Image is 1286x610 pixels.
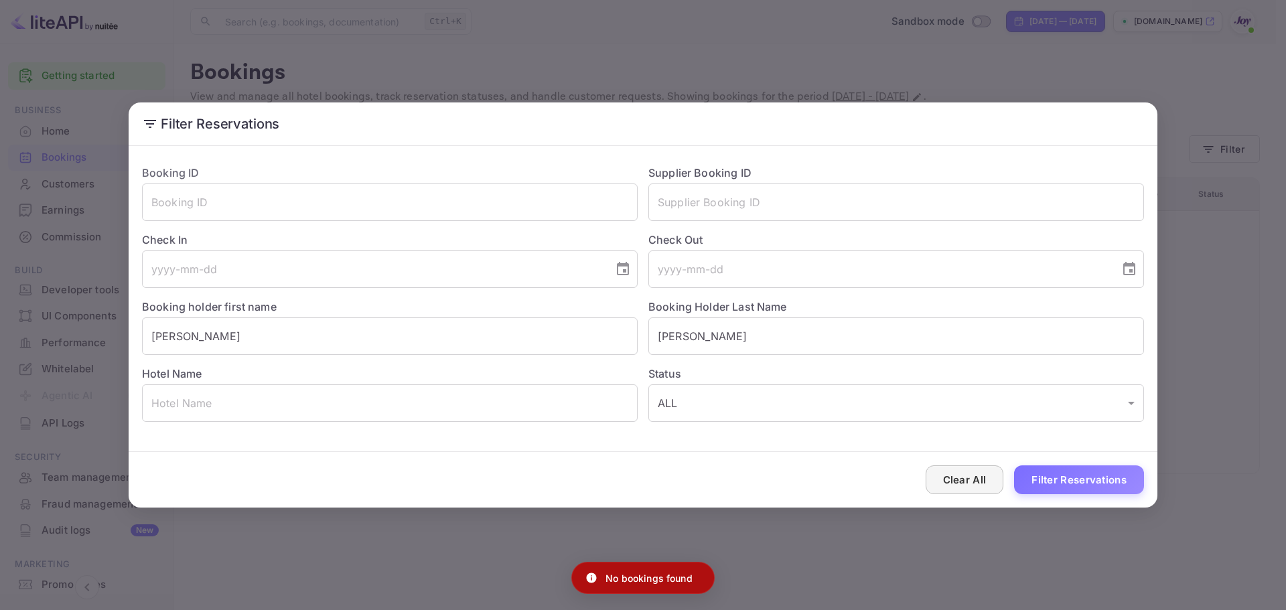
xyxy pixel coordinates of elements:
[142,384,638,422] input: Hotel Name
[648,250,1111,288] input: yyyy-mm-dd
[648,166,752,179] label: Supplier Booking ID
[129,102,1157,145] h2: Filter Reservations
[605,571,693,585] p: No bookings found
[1014,465,1144,494] button: Filter Reservations
[648,300,787,313] label: Booking Holder Last Name
[142,367,202,380] label: Hotel Name
[610,256,636,283] button: Choose date
[648,232,1144,248] label: Check Out
[648,384,1144,422] div: ALL
[648,317,1144,355] input: Holder Last Name
[142,317,638,355] input: Holder First Name
[142,183,638,221] input: Booking ID
[142,232,638,248] label: Check In
[1116,256,1143,283] button: Choose date
[142,250,604,288] input: yyyy-mm-dd
[142,300,277,313] label: Booking holder first name
[648,366,1144,382] label: Status
[648,183,1144,221] input: Supplier Booking ID
[142,166,200,179] label: Booking ID
[926,465,1004,494] button: Clear All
